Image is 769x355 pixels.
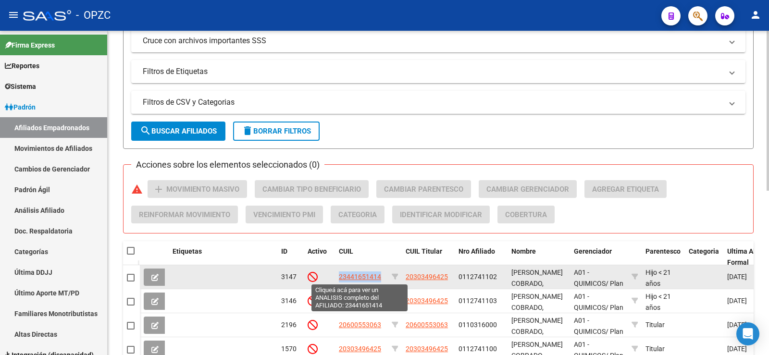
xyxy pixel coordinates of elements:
span: Cobertura [505,210,547,219]
span: - OPZC [76,5,111,26]
span: Cambiar Tipo Beneficiario [262,185,361,194]
button: Cambiar Gerenciador [479,180,577,198]
mat-icon: add [153,184,164,195]
datatable-header-cell: ID [277,241,304,273]
span: CUIL [339,247,353,255]
span: Ultima Alta Formal [727,247,761,266]
span: Titular [645,321,665,329]
datatable-header-cell: Activo [304,241,335,273]
div: Open Intercom Messenger [736,322,759,345]
button: Reinformar Movimiento [131,206,238,223]
mat-icon: search [140,125,151,136]
span: Cambiar Gerenciador [486,185,569,194]
span: CUIL Titular [406,247,442,255]
span: A01 - QUIMICOS [574,269,606,287]
span: Firma Express [5,40,55,50]
button: Agregar Etiqueta [584,180,667,198]
span: Nombre [511,247,536,255]
mat-panel-title: Filtros de Etiquetas [143,66,722,77]
span: Etiquetas [173,247,202,255]
div: [DATE] [727,319,768,331]
button: Vencimiento PMI [246,206,323,223]
mat-expansion-panel-header: Filtros de Etiquetas [131,60,745,83]
span: Sistema [5,81,36,92]
button: Cobertura [497,206,555,223]
span: 3147 [281,273,297,281]
span: Hijo < 21 años [645,293,671,311]
span: Vencimiento PMI [253,210,315,219]
datatable-header-cell: Gerenciador [570,241,628,273]
span: Reinformar Movimiento [139,210,230,219]
span: 2196 [281,321,297,329]
button: Buscar Afiliados [131,122,225,141]
span: Hijo < 21 años [645,269,671,287]
h3: Acciones sobre los elementos seleccionados (0) [131,158,324,171]
mat-expansion-panel-header: Filtros de CSV y Categorias [131,91,745,114]
mat-expansion-panel-header: Cruce con archivos importantes SSS [131,29,745,52]
span: Movimiento Masivo [166,185,239,194]
span: [PERSON_NAME] COBRADO, [PERSON_NAME] [511,269,563,298]
span: 3146 [281,297,297,305]
button: Borrar Filtros [233,122,320,141]
mat-icon: delete [242,125,253,136]
span: Parentesco [645,247,681,255]
span: 20303496425 [406,345,448,353]
div: [DATE] [727,295,768,306]
mat-icon: menu [8,9,19,21]
datatable-header-cell: Categoria [685,241,723,273]
button: Categoria [331,206,384,223]
button: Movimiento Masivo [148,180,247,198]
span: Cambiar Parentesco [384,185,463,194]
span: 23441651414 [339,273,381,281]
span: 20461149384 [339,297,381,305]
span: Borrar Filtros [242,127,311,135]
span: Categoria [689,247,719,255]
span: 1570 [281,345,297,353]
datatable-header-cell: CUIL Titular [402,241,455,273]
span: 20303496425 [406,297,448,305]
span: A01 - QUIMICOS [574,293,606,311]
span: 20600553063 [339,321,381,329]
span: Categoria [338,210,377,219]
span: 0110316000 [459,321,497,329]
span: [PERSON_NAME] COBRADO, [PERSON_NAME] [511,317,563,346]
span: [PERSON_NAME] COBRADO, [PERSON_NAME] [511,293,563,322]
button: Cambiar Tipo Beneficiario [255,180,369,198]
mat-panel-title: Cruce con archivos importantes SSS [143,36,722,46]
span: A01 - QUIMICOS [574,317,606,335]
div: [DATE] [727,271,768,282]
span: Buscar Afiliados [140,127,217,135]
button: Identificar Modificar [392,206,490,223]
span: 20303496425 [339,345,381,353]
mat-panel-title: Filtros de CSV y Categorias [143,97,722,108]
span: 20600553063 [406,321,448,329]
span: 0112741100 [459,345,497,353]
datatable-header-cell: CUIL [335,241,388,273]
span: 20303496425 [406,273,448,281]
span: Agregar Etiqueta [592,185,659,194]
span: Reportes [5,61,39,71]
span: Identificar Modificar [400,210,482,219]
mat-icon: person [750,9,761,21]
button: Cambiar Parentesco [376,180,471,198]
span: Titular [645,345,665,353]
span: Gerenciador [574,247,612,255]
span: ID [281,247,287,255]
span: 0112741102 [459,273,497,281]
datatable-header-cell: Etiquetas [169,241,277,273]
datatable-header-cell: Nro Afiliado [455,241,508,273]
mat-icon: warning [131,184,143,195]
span: Padrón [5,102,36,112]
span: Activo [308,247,327,255]
div: [DATE] [727,343,768,355]
datatable-header-cell: Nombre [508,241,570,273]
datatable-header-cell: Parentesco [642,241,685,273]
span: 0112741103 [459,297,497,305]
span: Nro Afiliado [459,247,495,255]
